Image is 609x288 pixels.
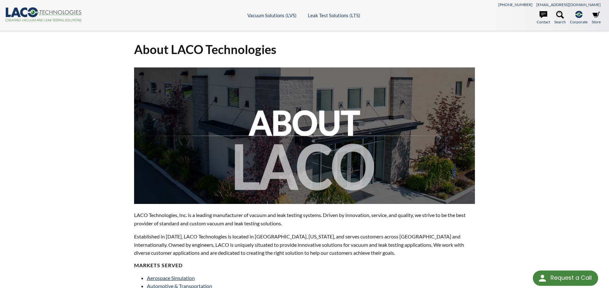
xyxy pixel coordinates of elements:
[537,11,550,25] a: Contact
[308,12,360,18] a: Leak Test Solutions (LTS)
[134,262,183,268] strong: MARKETS SERVED
[498,2,533,7] a: [PHONE_NUMBER]
[550,270,592,285] div: Request a Call
[147,275,195,281] a: Aerospace Simulation
[533,270,598,286] div: Request a Call
[247,12,297,18] a: Vacuum Solutions (LVS)
[134,42,475,57] h1: About LACO Technologies
[134,67,475,204] img: about-laco.jpg
[134,232,475,257] p: Established in [DATE], LACO Technologies is located in [GEOGRAPHIC_DATA], [US_STATE], and serves ...
[554,11,566,25] a: Search
[592,11,601,25] a: Store
[537,273,548,283] img: round button
[536,2,601,7] a: [EMAIL_ADDRESS][DOMAIN_NAME]
[570,19,588,25] span: Corporate
[134,211,475,227] p: LACO Technologies, Inc. is a leading manufacturer of vacuum and leak testing systems. Driven by i...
